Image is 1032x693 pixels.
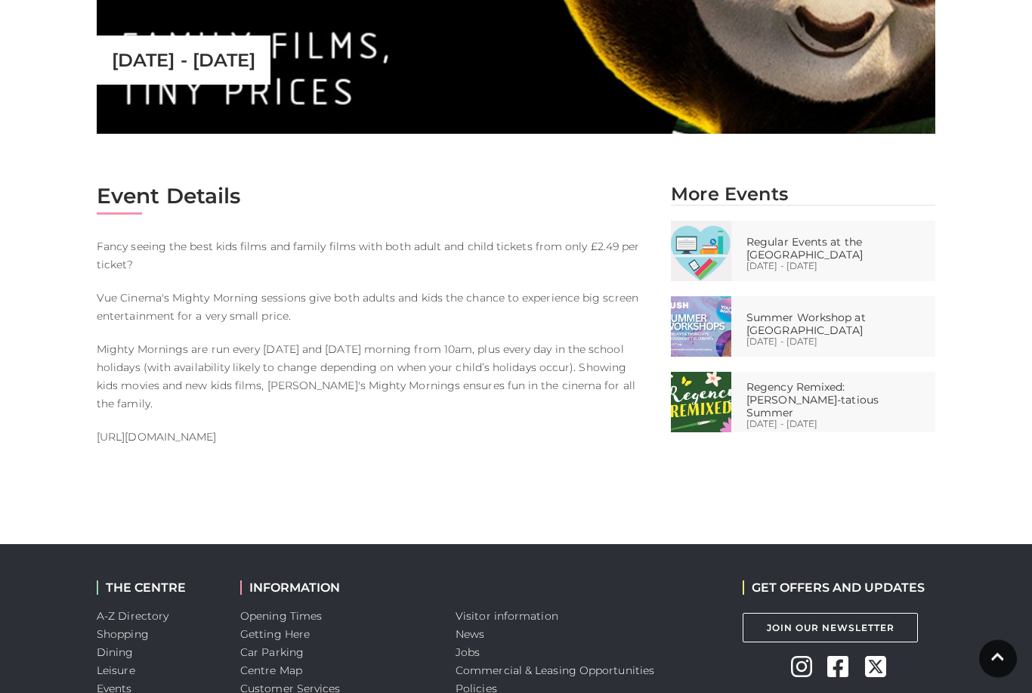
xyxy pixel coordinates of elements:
h2: THE CENTRE [97,581,218,596]
p: [DATE] - [DATE] [746,262,932,271]
a: Centre Map [240,664,302,678]
a: Join Our Newsletter [743,614,918,643]
p: Vue Cinema's Mighty Morning sessions give both adults and kids the chance to experience big scree... [97,289,648,326]
p: [DATE] - [DATE] [112,50,255,72]
p: Regular Events at the [GEOGRAPHIC_DATA] [746,237,932,262]
a: Car Parking [240,646,304,660]
a: Commercial & Leasing Opportunities [456,664,654,678]
a: Jobs [456,646,480,660]
p: Regency Remixed: [PERSON_NAME]-tatious Summer [746,382,932,420]
p: Mighty Mornings are run every [DATE] and [DATE] morning from 10am, plus every day in the school h... [97,341,648,413]
a: News [456,628,484,642]
a: [URL][DOMAIN_NAME] [97,431,216,444]
p: [DATE] - [DATE] [746,338,932,347]
a: Dining [97,646,134,660]
a: Leisure [97,664,135,678]
a: Getting Here [240,628,310,642]
h2: INFORMATION [240,581,433,596]
a: Regency Remixed: [PERSON_NAME]-tatious Summer [DATE] - [DATE] [660,373,947,433]
a: Summer Workshop at [GEOGRAPHIC_DATA] [DATE] - [DATE] [660,297,947,357]
a: Visitor information [456,610,558,623]
a: Shopping [97,628,149,642]
p: Summer Workshop at [GEOGRAPHIC_DATA] [746,312,932,338]
p: [DATE] - [DATE] [746,420,932,429]
h2: GET OFFERS AND UPDATES [743,581,925,596]
p: Fancy seeing the best kids films and family films with both adult and child tickets from only £2.... [97,238,648,274]
a: Opening Times [240,610,322,623]
a: Regular Events at the [GEOGRAPHIC_DATA] [DATE] - [DATE] [660,221,947,282]
h2: Event Details [97,184,648,209]
h2: More Events [671,184,935,206]
a: A-Z Directory [97,610,168,623]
